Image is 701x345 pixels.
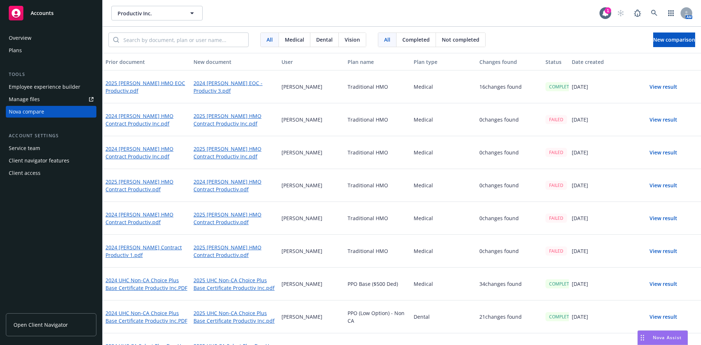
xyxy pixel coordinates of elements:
div: FAILED [545,214,567,223]
button: User [279,53,345,70]
button: View result [638,211,689,226]
div: PPO Base ($500 Ded) [345,268,411,300]
button: Productiv Inc. [111,6,203,20]
a: Nova compare [6,106,96,118]
div: Traditional HMO [345,169,411,202]
div: Client access [9,167,41,179]
div: Tools [6,71,96,78]
button: View result [638,178,689,193]
a: 2024 [PERSON_NAME] HMO Contract Productiv.pdf [194,178,276,193]
div: Traditional HMO [345,70,411,103]
button: Prior document [103,53,191,70]
div: Traditional HMO [345,136,411,169]
div: FAILED [545,246,567,256]
p: [PERSON_NAME] [281,247,322,255]
p: [PERSON_NAME] [281,83,322,91]
div: Medical [411,202,477,235]
div: FAILED [545,115,567,124]
a: Report a Bug [630,6,645,20]
a: 2025 [PERSON_NAME] HMO Contract Productiv.pdf [194,211,276,226]
a: Start snowing [613,6,628,20]
p: 21 changes found [479,313,522,321]
p: [PERSON_NAME] [281,214,322,222]
div: Plans [9,45,22,56]
button: Date created [569,53,635,70]
button: View result [638,145,689,160]
a: 2024 [PERSON_NAME] HMO Contract Productiv Inc.pdf [106,145,188,160]
p: 16 changes found [479,83,522,91]
div: Employee experience builder [9,81,80,93]
span: Productiv Inc. [118,9,181,17]
div: COMPLETED [545,312,579,321]
a: Switch app [664,6,678,20]
button: Nova Assist [637,330,688,345]
a: Employee experience builder [6,81,96,93]
p: [DATE] [572,116,588,123]
p: [DATE] [572,149,588,156]
div: Traditional HMO [345,235,411,268]
span: Medical [285,36,304,43]
button: Plan name [345,53,411,70]
a: 2025 [PERSON_NAME] HMO Contract Productiv.pdf [194,244,276,259]
div: Account settings [6,132,96,139]
div: Status [545,58,566,66]
p: 0 changes found [479,214,519,222]
div: Overview [9,32,31,44]
div: COMPLETED [545,82,579,91]
a: Overview [6,32,96,44]
div: PPO (Low Option) - Non CA [345,300,411,333]
p: 0 changes found [479,149,519,156]
div: Medical [411,268,477,300]
a: Search [647,6,662,20]
a: 2024 UHC Non-CA Choice Plus Base Certificate Productiv Inc.PDF [106,309,188,325]
span: All [267,36,273,43]
div: FAILED [545,148,567,157]
div: New document [194,58,276,66]
div: Manage files [9,93,40,105]
div: Medical [411,70,477,103]
a: Accounts [6,3,96,23]
a: 2024 [PERSON_NAME] HMO Contract Productiv Inc.pdf [106,112,188,127]
div: Drag to move [638,331,647,345]
a: 2024 UHC Non-CA Choice Plus Base Certificate Productiv Inc.PDF [106,276,188,292]
button: Status [543,53,569,70]
a: Client access [6,167,96,179]
p: [DATE] [572,313,588,321]
p: [PERSON_NAME] [281,181,322,189]
button: View result [638,244,689,258]
p: 0 changes found [479,247,519,255]
button: New comparison [653,32,695,47]
div: Prior document [106,58,188,66]
span: New comparison [653,36,695,43]
p: [PERSON_NAME] [281,116,322,123]
p: [DATE] [572,83,588,91]
div: Plan type [414,58,474,66]
span: All [384,36,390,43]
span: Completed [402,36,430,43]
p: 34 changes found [479,280,522,288]
a: 2025 UHC Non-CA Choice Plus Base Certificate Productiv Inc.pdf [194,276,276,292]
div: FAILED [545,181,567,190]
div: Nova compare [9,106,44,118]
p: [PERSON_NAME] [281,313,322,321]
div: Medical [411,235,477,268]
div: User [281,58,342,66]
svg: Search [113,37,119,43]
p: [PERSON_NAME] [281,149,322,156]
div: 1 [605,7,611,14]
div: Dental [411,300,477,333]
button: View result [638,80,689,94]
div: Service team [9,142,40,154]
a: 2025 [PERSON_NAME] HMO Contract Productiv Inc.pdf [194,112,276,127]
p: 0 changes found [479,181,519,189]
span: Not completed [442,36,479,43]
div: Client navigator features [9,155,69,166]
button: View result [638,277,689,291]
a: Client navigator features [6,155,96,166]
a: Manage files [6,93,96,105]
p: [DATE] [572,214,588,222]
button: View result [638,310,689,324]
span: Open Client Navigator [14,321,68,329]
p: 0 changes found [479,116,519,123]
button: Plan type [411,53,477,70]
